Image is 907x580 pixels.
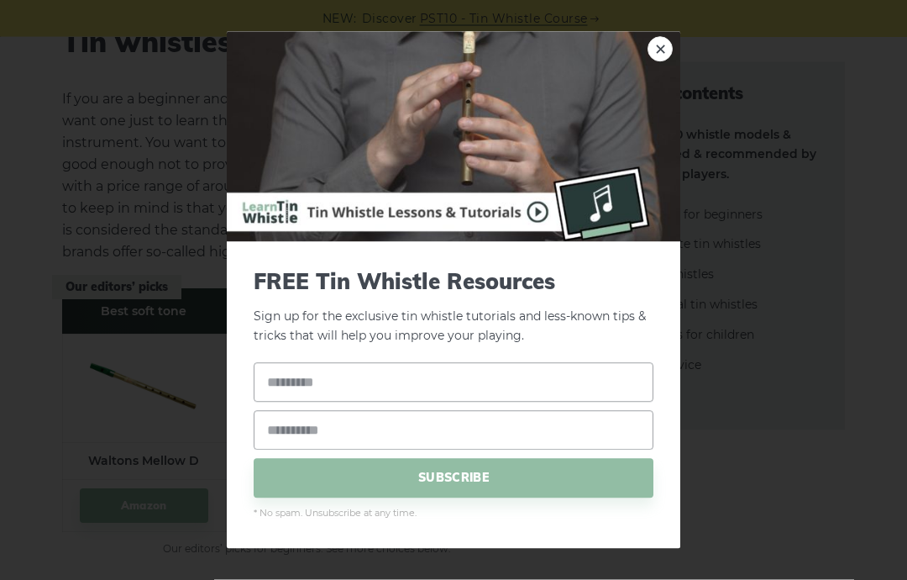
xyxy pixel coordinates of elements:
a: × [647,37,673,62]
span: * No spam. Unsubscribe at any time. [254,506,653,521]
img: Tin Whistle Buying Guide Preview [227,32,680,242]
span: FREE Tin Whistle Resources [254,269,653,295]
p: Sign up for the exclusive tin whistle tutorials and less-known tips & tricks that will help you i... [254,269,653,346]
span: SUBSCRIBE [254,458,653,498]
